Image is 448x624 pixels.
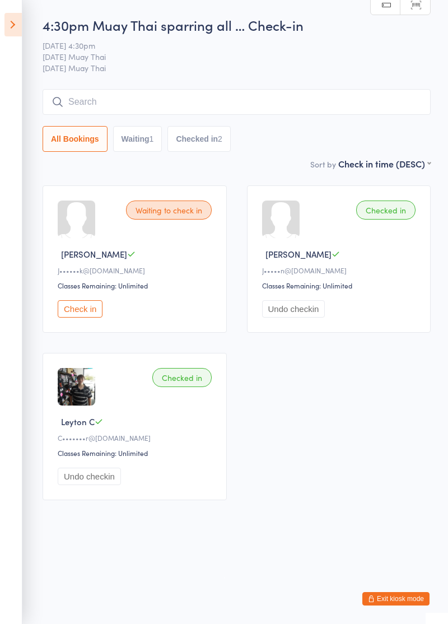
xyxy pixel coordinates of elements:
[61,248,127,260] span: [PERSON_NAME]
[43,126,108,152] button: All Bookings
[43,16,431,34] h2: 4:30pm Muay Thai sparring all … Check-in
[265,248,332,260] span: [PERSON_NAME]
[113,126,162,152] button: Waiting1
[58,281,215,290] div: Classes Remaining: Unlimited
[43,51,413,62] span: [DATE] Muay Thai
[43,89,431,115] input: Search
[152,368,212,387] div: Checked in
[150,134,154,143] div: 1
[58,266,215,275] div: J••••••k@[DOMAIN_NAME]
[218,134,222,143] div: 2
[58,448,215,458] div: Classes Remaining: Unlimited
[58,468,121,485] button: Undo checkin
[61,416,95,427] span: Leyton C
[262,300,325,318] button: Undo checkin
[262,266,419,275] div: J•••••n@[DOMAIN_NAME]
[43,62,431,73] span: [DATE] Muay Thai
[262,281,419,290] div: Classes Remaining: Unlimited
[362,592,430,606] button: Exit kiosk mode
[356,201,416,220] div: Checked in
[310,159,336,170] label: Sort by
[167,126,231,152] button: Checked in2
[58,300,102,318] button: Check in
[58,368,95,406] img: image1715755976.png
[43,40,413,51] span: [DATE] 4:30pm
[338,157,431,170] div: Check in time (DESC)
[58,433,215,443] div: C•••••••r@[DOMAIN_NAME]
[126,201,212,220] div: Waiting to check in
